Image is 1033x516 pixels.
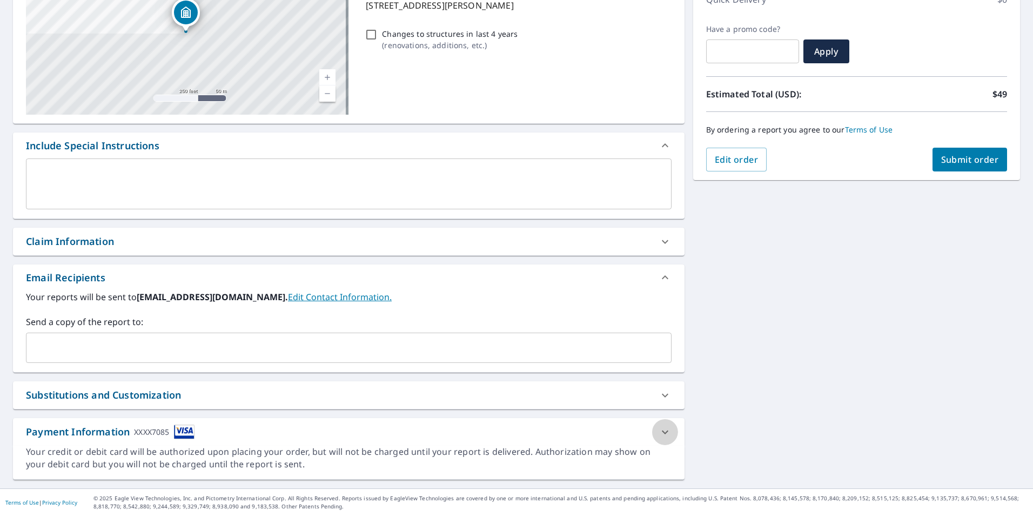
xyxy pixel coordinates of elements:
span: Edit order [715,154,759,166]
img: cardImage [174,425,194,439]
div: Claim Information [26,234,114,249]
label: Have a promo code? [706,24,799,34]
p: $49 [992,88,1007,101]
div: Include Special Instructions [13,133,685,158]
div: Payment Information [26,425,194,439]
a: EditContactInfo [288,291,392,303]
p: Changes to structures in last 4 years [382,28,518,39]
span: Apply [812,45,841,57]
div: Claim Information [13,228,685,255]
a: Privacy Policy [42,499,77,506]
b: [EMAIL_ADDRESS][DOMAIN_NAME]. [137,291,288,303]
div: Payment InformationXXXX7085cardImage [13,418,685,446]
span: Submit order [941,154,999,166]
div: Email Recipients [13,264,685,290]
a: Current Level 17, Zoom In [319,69,336,85]
div: Substitutions and Customization [26,388,181,402]
p: Estimated Total (USD): [706,88,857,101]
div: Your credit or debit card will be authorized upon placing your order, but will not be charged unt... [26,446,672,471]
div: Include Special Instructions [26,138,159,153]
a: Current Level 17, Zoom Out [319,85,336,102]
button: Submit order [933,148,1008,171]
div: Substitutions and Customization [13,381,685,409]
a: Terms of Use [5,499,39,506]
button: Apply [803,39,849,63]
div: Email Recipients [26,270,105,285]
button: Edit order [706,148,767,171]
p: ( renovations, additions, etc. ) [382,39,518,51]
div: XXXX7085 [134,425,169,439]
label: Your reports will be sent to [26,290,672,303]
p: | [5,499,77,506]
p: By ordering a report you agree to our [706,125,1007,135]
a: Terms of Use [845,124,893,135]
p: © 2025 Eagle View Technologies, Inc. and Pictometry International Corp. All Rights Reserved. Repo... [93,494,1028,511]
label: Send a copy of the report to: [26,315,672,328]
